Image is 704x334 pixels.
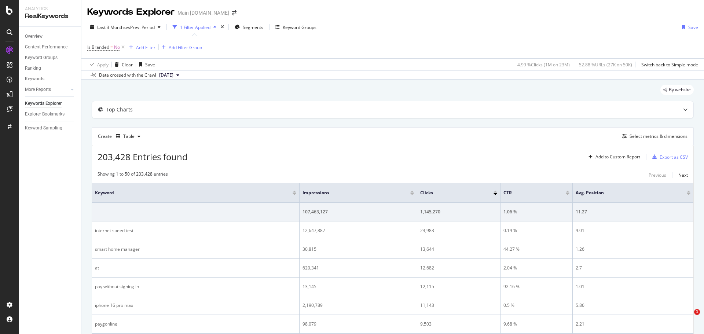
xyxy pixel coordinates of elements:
div: arrow-right-arrow-left [232,10,236,15]
div: 1.26 [576,246,690,253]
a: Keywords [25,75,76,83]
div: More Reports [25,86,51,93]
div: 1,145,270 [420,209,497,215]
div: 9.01 [576,227,690,234]
div: legacy label [660,85,694,95]
div: 0.19 % [503,227,570,234]
div: 4.99 % Clicks ( 1M on 23M ) [517,62,570,68]
div: RealKeywords [25,12,75,21]
span: Avg. Position [576,190,676,196]
div: internet speed test [95,227,296,234]
a: Keywords Explorer [25,100,76,107]
div: Select metrics & dimensions [630,133,687,139]
div: 13,644 [420,246,497,253]
iframe: Intercom live chat [679,309,697,327]
div: Table [123,134,135,139]
div: 12,682 [420,265,497,271]
div: 107,463,127 [302,209,414,215]
div: iphone 16 pro max [95,302,296,309]
div: Create [98,131,143,142]
a: More Reports [25,86,69,93]
div: 2.21 [576,321,690,327]
span: No [114,42,120,52]
div: 0.5 % [503,302,570,309]
div: 24,983 [420,227,497,234]
button: Clear [112,59,133,70]
span: 1 [694,309,700,315]
div: 9.68 % [503,321,570,327]
div: Export as CSV [660,154,688,160]
div: Keyword Sampling [25,124,62,132]
span: CTR [503,190,555,196]
div: paygonline [95,321,296,327]
div: Keywords Explorer [87,6,175,18]
a: Explorer Bookmarks [25,110,76,118]
div: smart home manager [95,246,296,253]
div: 1.01 [576,283,690,290]
div: Analytics [25,6,75,12]
div: 52.88 % URLs ( 27K on 50K ) [579,62,632,68]
div: Apply [97,62,109,68]
button: Add Filter Group [159,43,202,52]
button: Apply [87,59,109,70]
a: Keyword Groups [25,54,76,62]
button: Add Filter [126,43,155,52]
div: Top Charts [106,106,133,113]
button: 1 Filter Applied [170,21,219,33]
div: Add to Custom Report [595,155,640,159]
button: Save [136,59,155,70]
button: Switch back to Simple mode [638,59,698,70]
div: Add Filter [136,44,155,51]
span: By website [669,88,691,92]
div: 13,145 [302,283,414,290]
span: Impressions [302,190,399,196]
div: pay without signing in [95,283,296,290]
div: Overview [25,33,43,40]
button: [DATE] [156,71,182,80]
span: 203,428 Entries found [98,151,188,163]
div: 5.86 [576,302,690,309]
div: Content Performance [25,43,67,51]
div: 2.04 % [503,265,570,271]
div: Save [145,62,155,68]
div: 12,115 [420,283,497,290]
span: Clicks [420,190,483,196]
div: Keywords Explorer [25,100,62,107]
div: 44.27 % [503,246,570,253]
button: Export as CSV [649,151,688,163]
div: 11.27 [576,209,690,215]
div: Keywords [25,75,44,83]
span: = [110,44,113,50]
span: Keyword [95,190,282,196]
div: Keyword Groups [25,54,58,62]
div: at [95,265,296,271]
div: 2.7 [576,265,690,271]
div: Add Filter Group [169,44,202,51]
button: Previous [649,171,666,180]
div: 9,503 [420,321,497,327]
div: 12,647,887 [302,227,414,234]
button: Last 3 MonthsvsPrev. Period [87,21,164,33]
div: Switch back to Simple mode [641,62,698,68]
div: 92.16 % [503,283,570,290]
button: Next [678,171,688,180]
button: Add to Custom Report [586,151,640,163]
a: Overview [25,33,76,40]
span: 2025 Aug. 31st [159,72,173,78]
button: Segments [232,21,266,33]
button: Save [679,21,698,33]
button: Select metrics & dimensions [619,132,687,141]
div: 1 Filter Applied [180,24,210,30]
div: Save [688,24,698,30]
div: Data crossed with the Crawl [99,72,156,78]
span: Is Branded [87,44,109,50]
div: times [219,23,225,31]
span: vs Prev. Period [126,24,155,30]
div: Previous [649,172,666,178]
span: Segments [243,24,263,30]
span: Last 3 Months [97,24,126,30]
a: Keyword Sampling [25,124,76,132]
div: Keyword Groups [283,24,316,30]
div: 620,341 [302,265,414,271]
a: Ranking [25,65,76,72]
